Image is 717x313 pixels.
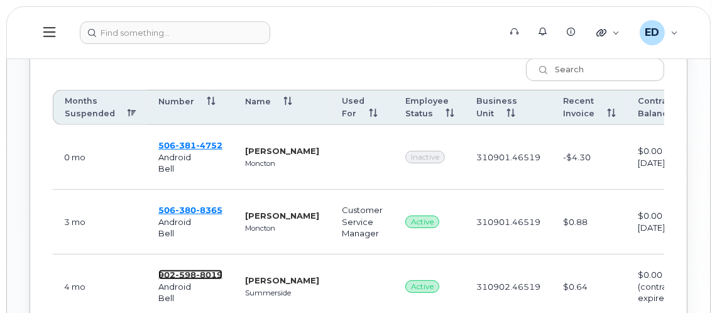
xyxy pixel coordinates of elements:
[552,90,627,125] th: Recent Invoice: activate to sort column ascending
[53,190,147,255] td: May 20, 2025 08:04
[627,125,705,190] td: $0.00
[158,152,191,162] span: Android
[245,224,275,233] small: Moncton
[405,151,445,163] span: Inactive
[158,205,222,215] a: 5063808365
[53,90,147,125] th: Months Suspended: activate to sort column descending
[638,281,694,304] div: (contract expired)
[552,190,627,255] td: $0.88
[80,21,270,44] input: Find something...
[158,140,222,150] a: 5063814752
[465,125,552,190] td: 310901.46519
[631,20,687,45] div: Ela Doria
[465,190,552,255] td: 310901.46519
[158,205,222,215] span: 506
[405,280,439,293] span: Active
[394,90,465,125] th: Employee Status: activate to sort column ascending
[158,140,222,150] span: 506
[245,275,319,285] strong: [PERSON_NAME]
[53,125,147,190] td: 0 mo
[158,163,174,173] span: Bell
[552,125,627,190] td: -$4.30
[331,90,394,125] th: Used For: activate to sort column ascending
[245,288,291,297] small: Summerside
[245,211,319,221] strong: [PERSON_NAME]
[158,293,174,303] span: Bell
[196,205,222,215] span: 8365
[158,270,222,280] a: 9025988019
[175,140,196,150] span: 381
[175,205,196,215] span: 380
[196,270,222,280] span: 8019
[158,282,191,292] span: Android
[645,25,659,40] span: ED
[638,222,694,234] div: [DATE]
[158,270,222,280] span: 902
[627,190,705,255] td: $0.00
[526,58,664,81] input: Search
[331,190,394,255] td: Customer Service Manager
[175,270,196,280] span: 598
[158,217,191,227] span: Android
[627,90,705,125] th: Contract Balance: activate to sort column ascending
[234,90,331,125] th: Name: activate to sort column ascending
[245,159,275,168] small: Moncton
[147,90,234,125] th: Number: activate to sort column ascending
[196,140,222,150] span: 4752
[245,146,319,156] strong: [PERSON_NAME]
[588,20,628,45] div: Quicklinks
[638,157,694,169] div: [DATE]
[465,90,552,125] th: Business Unit: activate to sort column ascending
[158,228,174,238] span: Bell
[405,216,439,228] span: Active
